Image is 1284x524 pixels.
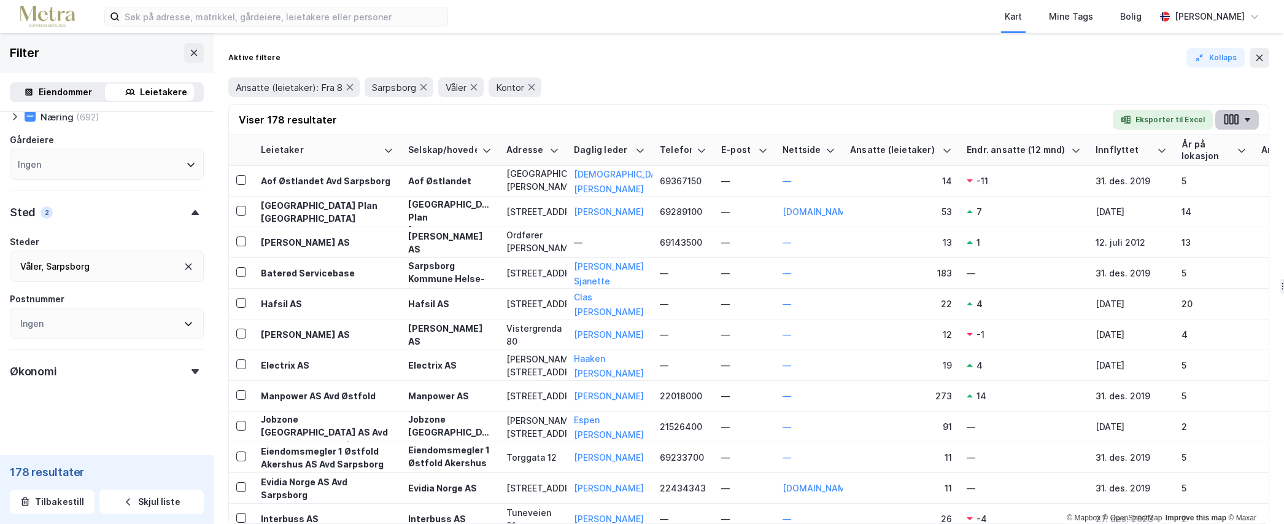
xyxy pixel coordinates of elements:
[977,359,983,372] div: 4
[239,112,337,127] div: Viser 178 resultater
[1166,514,1226,522] a: Improve this map
[10,364,57,379] div: Økonomi
[1103,514,1162,522] a: OpenStreetMap
[721,389,768,402] div: —
[228,53,280,63] div: Aktive filtere
[1096,359,1167,372] div: [DATE]
[446,82,466,93] span: Våler
[967,482,1081,495] div: —
[660,389,706,402] div: 22018000
[1223,465,1284,524] div: Kontrollprogram for chat
[1182,267,1247,280] div: 5
[721,482,768,495] div: —
[1096,482,1167,495] div: 31. des. 2019
[1096,174,1167,187] div: 31. des. 2019
[1182,359,1247,372] div: 5
[1182,389,1247,402] div: 5
[10,465,204,480] div: 178 resultater
[408,482,492,495] div: Evidia Norge AS
[1096,144,1152,156] div: Innflyttet
[506,322,559,348] div: Vistergrenda 80
[1096,420,1167,433] div: [DATE]
[783,420,791,434] button: —
[20,6,75,28] img: metra-logo.256734c3b2bbffee19d4.png
[660,328,706,341] div: —
[783,144,821,156] div: Nettside
[574,144,630,156] div: Daglig leder
[783,481,854,496] button: [DOMAIN_NAME]
[660,420,706,433] div: 21526400
[783,358,791,373] button: —
[20,316,44,331] div: Ingen
[261,413,393,452] div: Jobzone [GEOGRAPHIC_DATA] AS Avd Sarpsborg Og Fredrikstad
[660,236,706,249] div: 69143500
[660,205,706,218] div: 69289100
[10,292,64,307] div: Postnummer
[850,451,952,464] div: 11
[850,144,937,156] div: Ansatte (leietaker)
[99,490,204,514] button: Skjul liste
[783,235,791,250] button: —
[1182,451,1247,464] div: 5
[1175,9,1245,24] div: [PERSON_NAME]
[506,451,559,464] div: Torggata 12
[408,359,492,372] div: Electrix AS
[660,451,706,464] div: 69233700
[120,7,447,26] input: Søk på adresse, matrikkel, gårdeiere, leietakere eller personer
[1096,267,1167,280] div: 31. des. 2019
[850,174,952,187] div: 14
[850,359,952,372] div: 19
[1182,236,1247,249] div: 13
[783,327,791,342] button: —
[1096,328,1167,341] div: [DATE]
[783,266,791,281] button: —
[721,359,768,372] div: —
[1182,420,1247,433] div: 2
[140,85,187,100] div: Leietakere
[977,174,988,187] div: -11
[261,267,393,280] div: Baterød Servicebase
[408,259,492,311] div: Sarpsborg Kommune Helse- Og Sosialadministrasjon
[1186,48,1245,68] button: Kollaps
[261,475,393,501] div: Evidia Norge AS Avd Sarpsborg
[261,199,393,225] div: [GEOGRAPHIC_DATA] Plan [GEOGRAPHIC_DATA]
[1182,482,1247,495] div: 5
[506,297,559,310] div: [STREET_ADDRESS]
[10,43,39,63] div: Filter
[660,174,706,187] div: 69367150
[721,297,768,310] div: —
[850,420,952,433] div: 91
[408,413,492,452] div: Jobzone [GEOGRAPHIC_DATA] AS
[1182,328,1247,341] div: 4
[721,144,753,156] div: E-post
[506,267,559,280] div: [STREET_ADDRESS]
[574,236,645,249] div: —
[10,205,36,220] div: Sted
[372,82,416,93] span: Sarpsborg
[506,229,559,256] div: Ordfører [PERSON_NAME] vei 3
[783,389,791,404] button: —
[261,328,393,341] div: [PERSON_NAME] AS
[850,267,952,280] div: 183
[1096,451,1167,464] div: 31. des. 2019
[721,451,768,464] div: —
[1182,139,1232,162] div: År på lokasjon
[408,230,492,256] div: [PERSON_NAME] AS
[41,206,53,219] div: 2
[261,445,393,471] div: Eiendomsmegler 1 Østfold Akershus AS Avd Sarpsborg
[39,85,92,100] div: Eiendommer
[783,174,791,189] button: —
[967,420,1081,433] div: —
[261,297,393,310] div: Hafsil AS
[506,414,559,440] div: [PERSON_NAME][STREET_ADDRESS]
[721,236,768,249] div: —
[977,205,982,218] div: 7
[408,389,492,402] div: Manpower AS
[1049,9,1093,24] div: Mine Tags
[506,353,559,378] div: [PERSON_NAME][STREET_ADDRESS]
[850,297,952,310] div: 22
[783,297,791,311] button: —
[1096,389,1167,402] div: 31. des. 2019
[721,205,768,218] div: —
[408,322,492,348] div: [PERSON_NAME] AS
